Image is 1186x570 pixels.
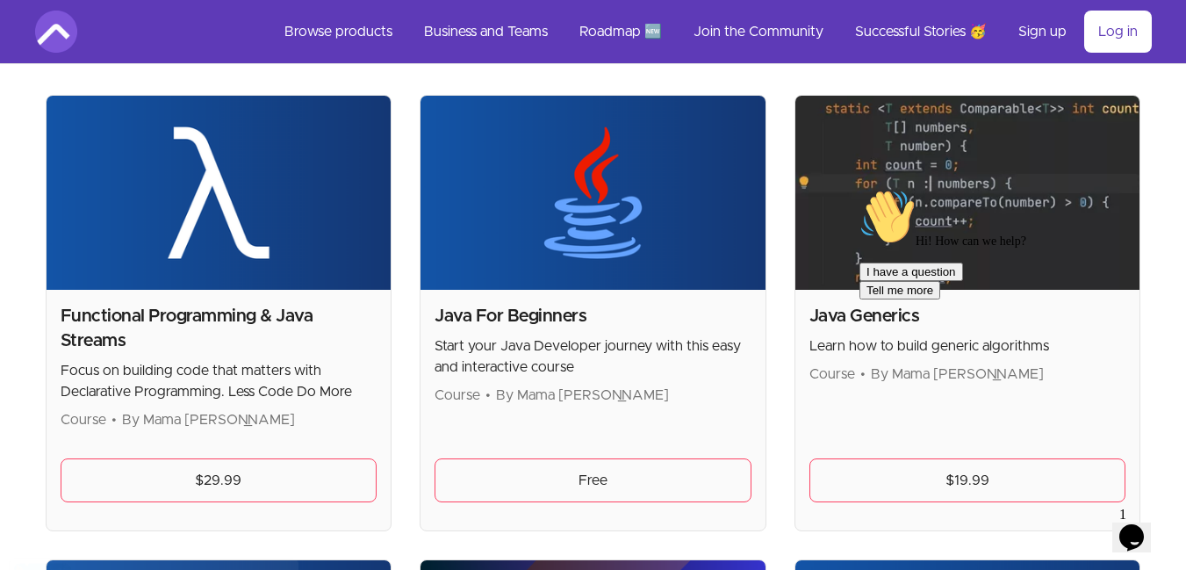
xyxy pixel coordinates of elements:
span: • [111,413,117,427]
button: I have a question [7,81,111,99]
img: Product image for Functional Programming & Java Streams [47,96,392,290]
p: Focus on building code that matters with Declarative Programming. Less Code Do More [61,360,377,402]
img: Amigoscode logo [35,11,77,53]
img: :wave: [7,7,63,63]
span: Course [61,413,106,427]
span: Hi! How can we help? [7,53,174,66]
nav: Main [270,11,1152,53]
p: Start your Java Developer journey with this easy and interactive course [435,336,751,378]
span: 13 hours ago [77,538,131,553]
img: provesource social proof notification image [14,499,71,556]
span: By Mama [PERSON_NAME] [496,388,669,402]
span: [PERSON_NAME] [77,505,183,520]
iframe: chat widget [1112,500,1168,552]
h2: Java For Beginners [435,304,751,328]
button: Tell me more [7,99,88,118]
a: Successful Stories 🥳 [841,11,1001,53]
img: Product image for Java For Beginners [420,96,766,290]
span: Course [809,367,855,381]
iframe: chat widget [852,182,1168,491]
a: $19.99 [809,458,1126,502]
p: Learn how to build generic algorithms [809,336,1126,357]
div: 👋Hi! How can we help?I have a questionTell me more [7,7,323,118]
a: Free [435,458,751,502]
img: Product image for Java Generics [795,96,1140,290]
a: Amigoscode PRO Membership [115,523,258,536]
a: $29.99 [61,458,377,502]
span: • [485,388,491,402]
span: Course [435,388,480,402]
span: Bought [77,522,113,536]
a: Business and Teams [410,11,562,53]
a: Join the Community [679,11,837,53]
h2: Functional Programming & Java Streams [61,304,377,353]
a: Roadmap 🆕 [565,11,676,53]
a: Browse products [270,11,406,53]
a: Log in [1084,11,1152,53]
a: ProveSource [148,538,203,553]
a: Sign up [1004,11,1081,53]
span: By Mama [PERSON_NAME] [122,413,295,427]
h2: Java Generics [809,304,1126,328]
